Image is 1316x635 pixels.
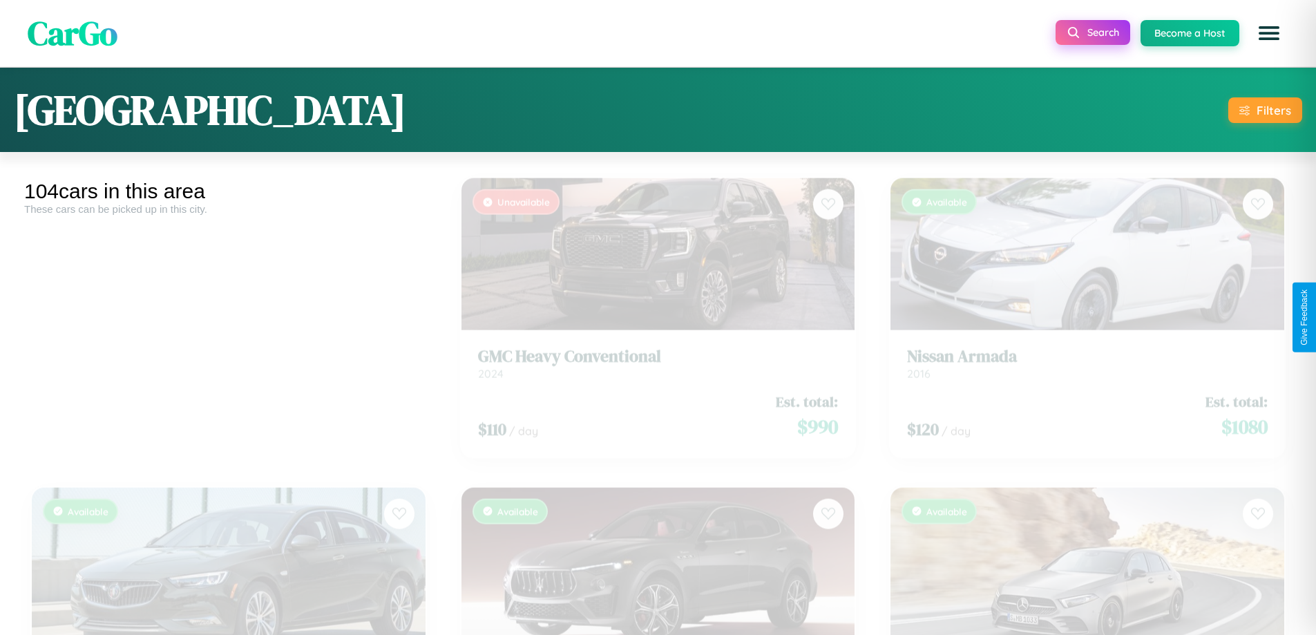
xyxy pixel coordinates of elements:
[1205,381,1268,401] span: Est. total:
[776,381,838,401] span: Est. total:
[1299,290,1309,345] div: Give Feedback
[1087,26,1119,39] span: Search
[1056,20,1130,45] button: Search
[1250,14,1288,53] button: Open menu
[907,336,1268,370] a: Nissan Armada2016
[907,407,939,430] span: $ 120
[1221,402,1268,430] span: $ 1080
[497,185,550,197] span: Unavailable
[942,413,971,427] span: / day
[478,336,839,356] h3: GMC Heavy Conventional
[14,82,406,138] h1: [GEOGRAPHIC_DATA]
[926,185,967,197] span: Available
[24,180,433,203] div: 104 cars in this area
[497,495,538,506] span: Available
[478,336,839,370] a: GMC Heavy Conventional2024
[478,356,504,370] span: 2024
[1228,97,1302,123] button: Filters
[478,407,506,430] span: $ 110
[509,413,538,427] span: / day
[1257,103,1291,117] div: Filters
[926,495,967,506] span: Available
[907,336,1268,356] h3: Nissan Armada
[1141,20,1239,46] button: Become a Host
[907,356,931,370] span: 2016
[24,203,433,215] div: These cars can be picked up in this city.
[797,402,838,430] span: $ 990
[68,495,108,506] span: Available
[28,10,117,56] span: CarGo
